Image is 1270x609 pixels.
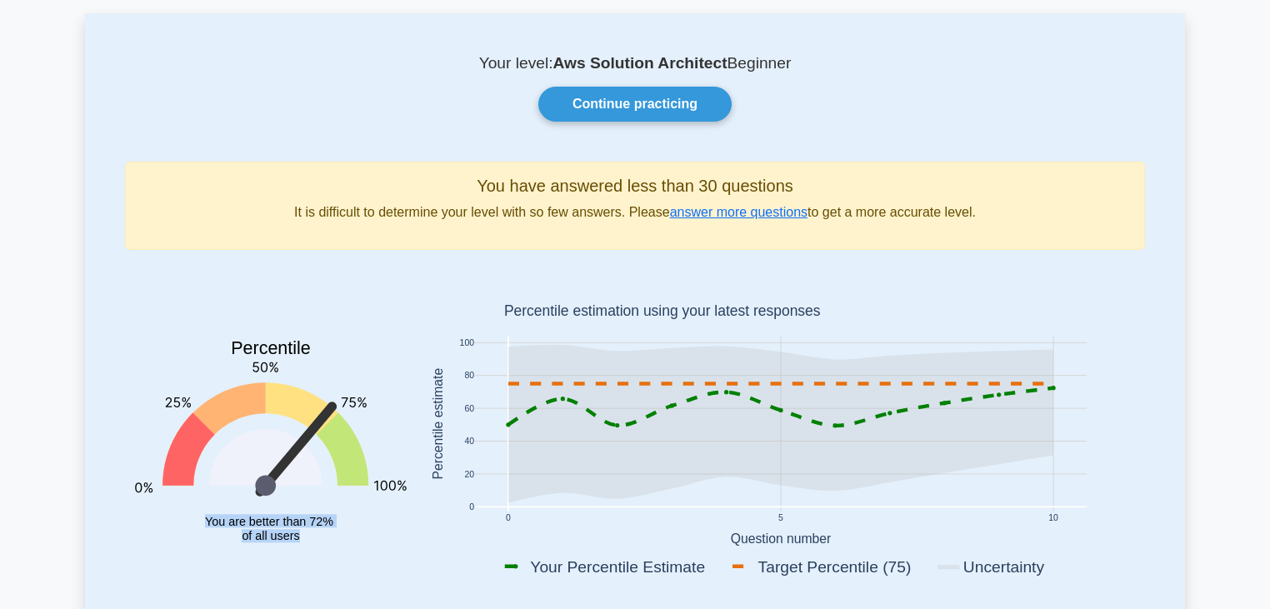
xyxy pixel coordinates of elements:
text: 80 [464,372,474,381]
text: 0 [506,514,511,523]
text: Percentile estimation using your latest responses [504,303,821,320]
b: Aws Solution Architect [553,54,727,72]
text: 60 [464,404,474,413]
text: Percentile estimate [431,368,445,480]
tspan: of all users [242,529,299,542]
tspan: You are better than 72% [205,515,333,528]
text: Question number [731,532,832,546]
text: 0 [469,503,474,512]
p: Your level: Beginner [125,53,1145,73]
text: 20 [464,470,474,479]
text: 100 [460,338,475,347]
a: Continue practicing [538,87,732,122]
text: 10 [1048,514,1058,523]
h5: You have answered less than 30 questions [139,176,1131,196]
text: 40 [464,437,474,447]
p: It is difficult to determine your level with so few answers. Please to get a more accurate level. [139,202,1131,222]
a: answer more questions [670,205,807,219]
text: 5 [778,514,783,523]
text: Percentile [231,339,311,359]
